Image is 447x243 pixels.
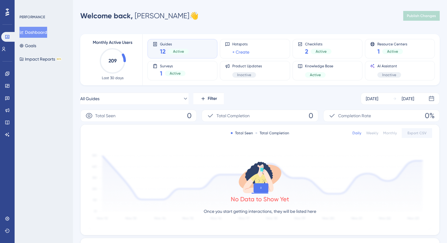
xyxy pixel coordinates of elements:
[352,131,361,136] div: Daily
[56,58,62,61] div: BETA
[19,27,47,38] button: Dashboard
[255,131,289,136] div: Total Completion
[80,11,199,21] div: [PERSON_NAME] 👋
[170,71,181,76] span: Active
[402,95,414,102] div: [DATE]
[305,64,333,69] span: Knowledge Base
[377,47,380,56] span: 1
[425,111,435,121] span: 0%
[95,112,116,119] span: Total Seen
[309,111,313,121] span: 0
[403,11,440,21] button: Publish Changes
[338,112,371,119] span: Completion Rate
[366,95,378,102] div: [DATE]
[160,42,189,46] span: Guides
[193,93,224,105] button: Filter
[93,39,132,46] span: Monthly Active Users
[383,131,397,136] div: Monthly
[160,64,185,68] span: Surveys
[237,72,251,77] span: Inactive
[173,49,184,54] span: Active
[402,128,432,138] button: Export CSV
[217,112,250,119] span: Total Completion
[80,11,133,20] span: Welcome back,
[204,208,316,215] p: Once you start getting interactions, they will be listed here
[377,42,407,46] span: Resource Centers
[187,111,192,121] span: 0
[377,64,401,69] span: AI Assistant
[407,13,436,18] span: Publish Changes
[19,40,36,51] button: Goals
[232,42,249,47] span: Hotspots
[232,64,262,69] span: Product Updates
[316,49,327,54] span: Active
[231,195,289,203] div: No Data to Show Yet
[160,69,162,78] span: 1
[102,76,123,80] span: Last 30 days
[305,42,331,46] span: Checklists
[19,54,62,65] button: Impact ReportsBETA
[407,131,427,136] span: Export CSV
[387,49,398,54] span: Active
[231,131,253,136] div: Total Seen
[19,15,45,19] div: PERFORMANCE
[305,47,308,56] span: 2
[366,131,378,136] div: Weekly
[232,48,249,56] a: + Create
[382,72,396,77] span: Inactive
[310,72,321,77] span: Active
[160,47,166,56] span: 12
[80,93,189,105] button: All Guides
[109,58,117,64] text: 209
[80,95,99,102] span: All Guides
[208,95,217,102] span: Filter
